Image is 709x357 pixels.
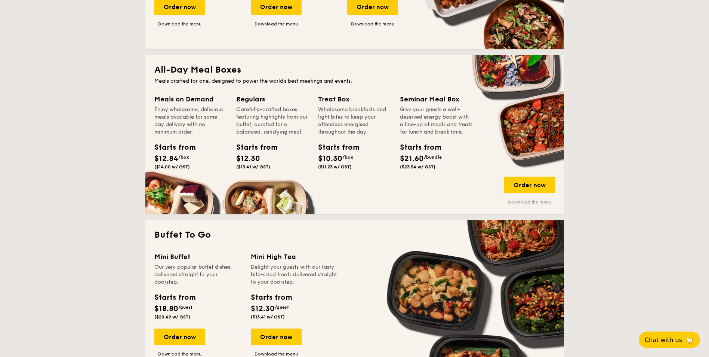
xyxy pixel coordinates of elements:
a: Download the menu [251,351,302,357]
div: Order now [251,329,302,345]
span: 🦙 [685,336,694,344]
span: /bundle [424,155,442,160]
div: Starts from [154,292,195,303]
span: /box [178,155,189,160]
div: Mini Buffet [154,251,242,262]
a: Download the menu [347,21,398,27]
div: Mini High Tea [251,251,338,262]
div: Starts from [251,292,292,303]
div: Starts from [154,142,188,153]
div: Carefully-crafted boxes featuring highlights from our buffet, curated for a balanced, satisfying ... [236,106,309,136]
span: /guest [178,305,192,310]
span: $10.30 [318,154,342,163]
div: Regulars [236,94,309,104]
div: Our very popular buffet dishes, delivered straight to your doorstep. [154,263,242,286]
span: $12.84 [154,154,178,163]
span: ($13.41 w/ GST) [251,314,285,320]
div: Meals crafted for one, designed to power the world's best meetings and events. [154,77,555,85]
div: Give your guests a well-deserved energy boost with a line-up of meals and treats for lunch and br... [400,106,473,136]
span: ($20.49 w/ GST) [154,314,190,320]
span: Chat with us [645,336,682,344]
span: ($11.23 w/ GST) [318,164,352,170]
span: $12.30 [251,304,275,313]
span: ($13.41 w/ GST) [236,164,270,170]
div: Delight your guests with our tasty bite-sized treats delivered straight to your doorstep. [251,263,338,286]
h2: All-Day Meal Boxes [154,64,555,76]
a: Download the menu [154,21,205,27]
span: $18.80 [154,304,178,313]
a: Download the menu [251,21,302,27]
div: Order now [154,329,205,345]
div: Wholesome breakfasts and light bites to keep your attendees energised throughout the day. [318,106,391,136]
div: Starts from [400,142,434,153]
div: Enjoy wholesome, delicious meals available for same-day delivery with no minimum order. [154,106,227,136]
h2: Buffet To Go [154,229,555,241]
span: /box [342,155,353,160]
span: ($14.00 w/ GST) [154,164,190,170]
div: Starts from [318,142,352,153]
span: ($23.54 w/ GST) [400,164,435,170]
div: Treat Box [318,94,391,104]
a: Download the menu [504,199,555,205]
span: /guest [275,305,289,310]
div: Starts from [236,142,270,153]
span: $12.30 [236,154,260,163]
div: Seminar Meal Box [400,94,473,104]
div: Order now [504,177,555,193]
a: Download the menu [154,351,205,357]
button: Chat with us🦙 [639,332,700,348]
span: $21.60 [400,154,424,163]
div: Meals on Demand [154,94,227,104]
